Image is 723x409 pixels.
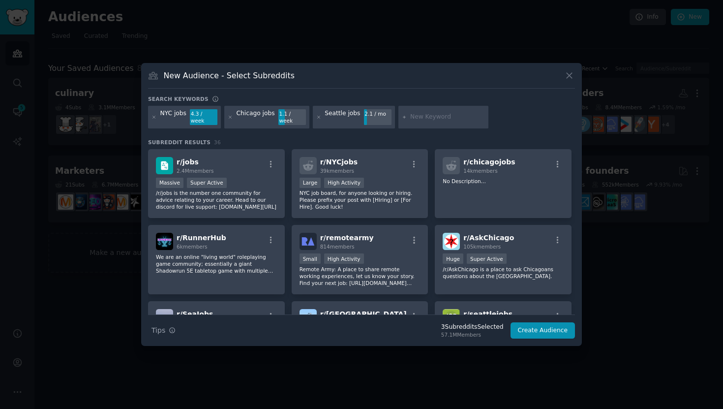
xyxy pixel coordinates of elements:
[463,168,497,174] span: 14k members
[324,178,364,188] div: High Activity
[236,109,274,125] div: Chicago jobs
[300,233,317,250] img: remotearmy
[151,325,165,336] span: Tips
[164,70,295,81] h3: New Audience - Select Subreddits
[156,189,277,210] p: /r/jobs is the number one community for advice relating to your career. Head to our discord for l...
[463,244,501,250] span: 105k members
[177,234,226,242] span: r/ RunnerHub
[511,322,575,339] button: Create Audience
[300,253,321,264] div: Small
[300,189,421,210] p: NYC job board, for anyone looking or hiring. Please prefix your post with [Hiring] or [For Hire]....
[278,109,306,125] div: 1.1 / week
[320,168,354,174] span: 39k members
[214,139,221,145] span: 36
[443,266,564,280] p: /r/AskChicago is a place to ask Chicagoans questions about the [GEOGRAPHIC_DATA].
[177,168,214,174] span: 2.4M members
[156,253,277,274] p: We are an online "living world" roleplaying game community; essentially a giant Shadowrun 5E tabl...
[156,157,173,174] img: jobs
[463,310,512,318] span: r/ seattlejobs
[443,178,564,185] p: No Description...
[156,178,183,188] div: Massive
[443,253,463,264] div: Huge
[325,109,360,125] div: Seattle jobs
[187,178,227,188] div: Super Active
[177,158,199,166] span: r/ jobs
[177,244,208,250] span: 6k members
[320,234,374,242] span: r/ remotearmy
[156,233,173,250] img: RunnerHub
[148,139,211,146] span: Subreddit Results
[156,309,173,326] img: SeaJobs
[160,109,186,125] div: NYC jobs
[320,158,358,166] span: r/ NYCjobs
[320,310,407,318] span: r/ [GEOGRAPHIC_DATA]
[324,253,364,264] div: High Activity
[463,234,514,242] span: r/ AskChicago
[364,109,392,118] div: 2.1 / mo
[410,113,485,122] input: New Keyword
[320,244,355,250] span: 814 members
[441,331,504,338] div: 57.1M Members
[148,322,179,339] button: Tips
[443,309,460,326] img: seattlejobs
[177,310,213,318] span: r/ SeaJobs
[467,253,507,264] div: Super Active
[300,178,321,188] div: Large
[463,158,515,166] span: r/ chicagojobs
[148,95,209,102] h3: Search keywords
[441,323,504,332] div: 3 Subreddit s Selected
[443,233,460,250] img: AskChicago
[300,309,317,326] img: Seattle
[300,266,421,286] p: Remote Army: A place to share remote working experiences, let us know your story. Find your next ...
[190,109,217,125] div: 4.3 / week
